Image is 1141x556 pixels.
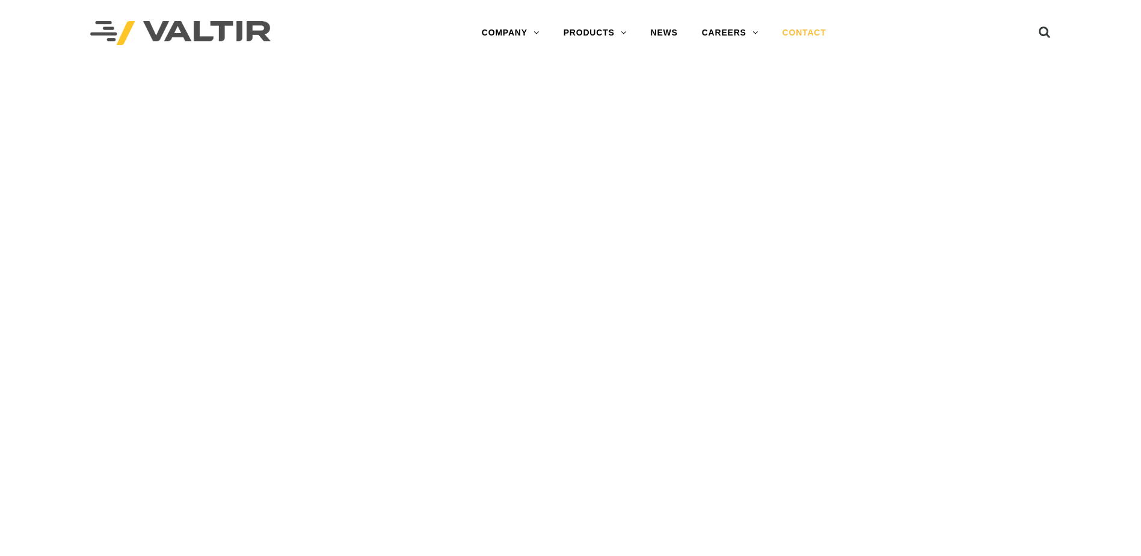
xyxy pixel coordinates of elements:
a: PRODUCTS [552,21,639,45]
a: NEWS [639,21,690,45]
a: CONTACT [770,21,838,45]
a: COMPANY [470,21,552,45]
a: CAREERS [690,21,770,45]
img: Valtir [90,21,271,46]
